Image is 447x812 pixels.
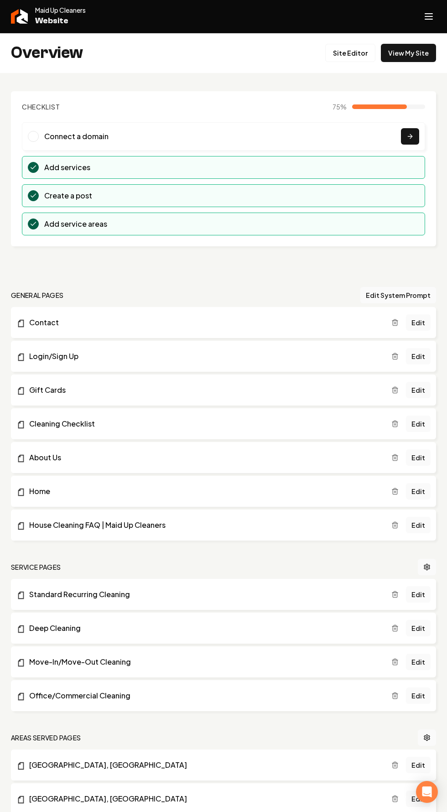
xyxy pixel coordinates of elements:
a: Edit [406,586,431,603]
span: Website [35,15,86,27]
img: Rebolt Logo [11,9,28,24]
a: Cleaning Checklist [16,418,391,429]
a: Standard Recurring Cleaning [16,589,391,600]
h2: Overview [11,44,83,62]
a: House Cleaning FAQ | Maid Up Cleaners [16,520,391,531]
a: Edit [406,382,431,398]
a: Site Editor [325,44,375,62]
h2: Checklist [22,102,60,111]
a: Edit [406,757,431,773]
h3: Connect a domain [44,131,109,142]
a: Deep Cleaning [16,623,391,634]
h3: Add services [44,162,90,173]
button: Edit System Prompt [360,287,436,303]
a: Move-In/Move-Out Cleaning [16,656,391,667]
a: Office/Commercial Cleaning [16,690,391,701]
a: Edit [406,416,431,432]
a: Edit [406,517,431,533]
a: Edit [406,654,431,670]
a: Edit [406,483,431,500]
h3: Add service areas [44,219,107,229]
a: Edit [406,314,431,331]
a: Contact [16,317,391,328]
a: [GEOGRAPHIC_DATA], [GEOGRAPHIC_DATA] [16,793,391,804]
h2: general pages [11,291,64,300]
button: Open navigation menu [418,5,440,27]
span: Maid Up Cleaners [35,5,86,15]
a: Edit [406,791,431,807]
a: Edit [406,620,431,636]
a: Edit [406,449,431,466]
a: Home [16,486,391,497]
a: Edit [406,687,431,704]
span: 75 % [333,102,347,111]
h2: Service Pages [11,562,61,572]
a: Gift Cards [16,385,391,396]
a: Edit [406,348,431,364]
a: Login/Sign Up [16,351,391,362]
a: View My Site [381,44,436,62]
h2: Areas Served Pages [11,733,81,742]
a: [GEOGRAPHIC_DATA], [GEOGRAPHIC_DATA] [16,760,391,770]
a: About Us [16,452,391,463]
h3: Create a post [44,190,92,201]
div: Open Intercom Messenger [416,781,438,803]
